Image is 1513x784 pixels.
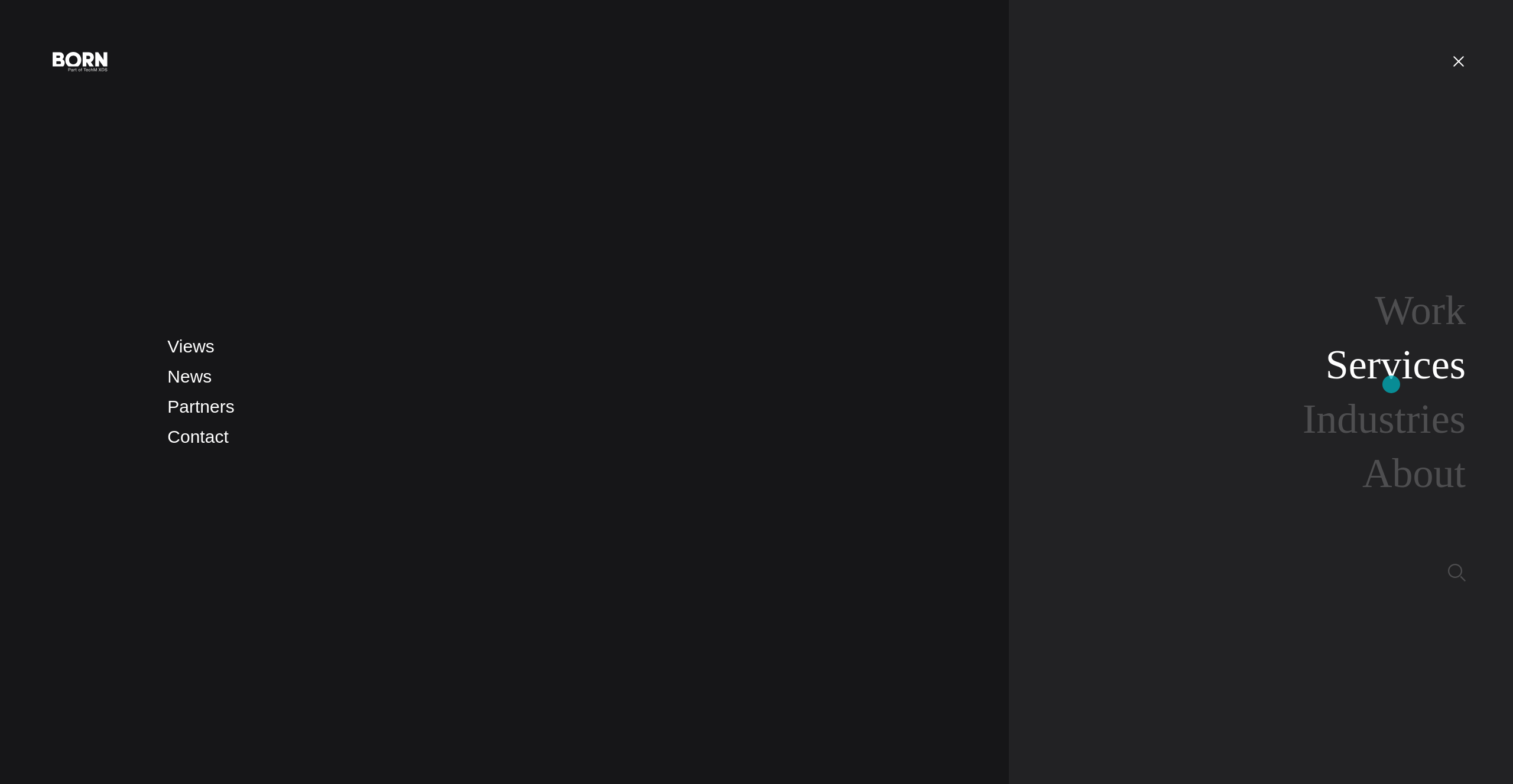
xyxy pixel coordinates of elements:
[1303,396,1466,442] a: Industries
[167,427,228,446] a: Contact
[1326,342,1466,387] a: Services
[1362,450,1466,496] a: About
[1375,288,1466,333] a: Work
[167,337,214,356] a: Views
[167,397,234,416] a: Partners
[167,367,212,386] a: News
[1448,564,1466,582] img: Search
[1444,48,1473,73] button: Open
